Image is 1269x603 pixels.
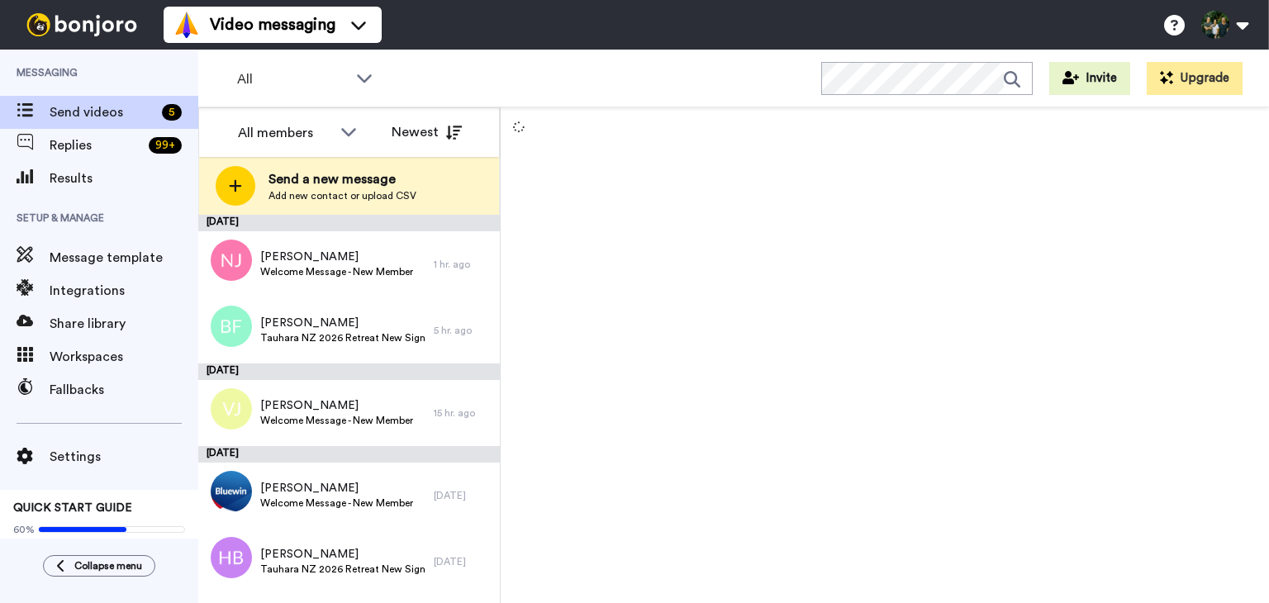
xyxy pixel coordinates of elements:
div: 5 [162,104,182,121]
span: Tauhara NZ 2026 Retreat New Sign Up [260,331,425,344]
span: All [237,69,348,89]
span: Welcome Message - New Member [260,496,413,510]
button: Newest [379,116,474,149]
span: Replies [50,135,142,155]
span: Fallbacks [50,380,198,400]
div: All members [238,123,332,143]
span: 60% [13,523,35,536]
span: Send videos [50,102,155,122]
div: [DATE] [434,555,492,568]
span: [PERSON_NAME] [260,397,413,414]
img: 90cd94c4-fdd8-4928-82ed-2c45df12b46c.jpg [211,471,252,512]
span: QUICK START GUIDE [13,502,132,514]
span: Add new contact or upload CSV [269,189,416,202]
img: vm-color.svg [173,12,200,38]
img: hb.png [211,537,252,578]
span: Settings [50,447,198,467]
img: vj.png [211,388,252,430]
button: Collapse menu [43,555,155,577]
span: [PERSON_NAME] [260,546,425,563]
div: [DATE] [198,215,500,231]
span: [PERSON_NAME] [260,480,413,496]
span: [PERSON_NAME] [260,249,413,265]
span: Welcome Message - New Member [260,265,413,278]
div: 5 hr. ago [434,324,492,337]
span: Message template [50,248,198,268]
span: Results [50,169,198,188]
img: bf.png [211,306,252,347]
span: Share library [50,314,198,334]
div: [DATE] [198,363,500,380]
img: nj.png [211,240,252,281]
div: 15 hr. ago [434,406,492,420]
div: [DATE] [198,446,500,463]
span: Collapse menu [74,559,142,572]
span: Integrations [50,281,198,301]
span: [PERSON_NAME] [260,315,425,331]
span: Send a new message [269,169,416,189]
span: Welcome Message - New Member [260,414,413,427]
button: Invite [1049,62,1130,95]
button: Upgrade [1147,62,1243,95]
span: Video messaging [210,13,335,36]
div: 99 + [149,137,182,154]
span: Tauhara NZ 2026 Retreat New Sign Up [260,563,425,576]
div: 1 hr. ago [434,258,492,271]
span: Workspaces [50,347,198,367]
div: [DATE] [434,489,492,502]
img: bj-logo-header-white.svg [20,13,144,36]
